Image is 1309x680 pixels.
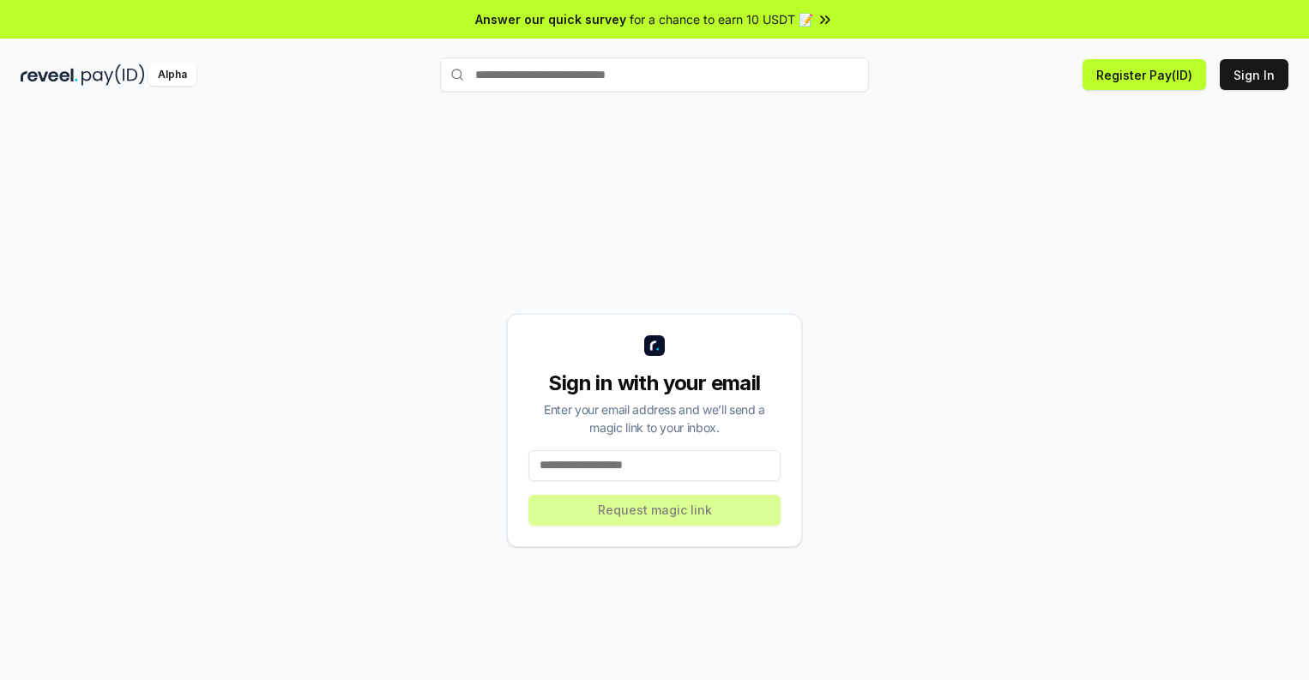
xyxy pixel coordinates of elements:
button: Register Pay(ID) [1083,59,1206,90]
img: reveel_dark [21,64,78,86]
img: logo_small [644,335,665,356]
div: Enter your email address and we’ll send a magic link to your inbox. [528,400,781,436]
span: Answer our quick survey [475,10,626,28]
button: Sign In [1220,59,1288,90]
span: for a chance to earn 10 USDT 📝 [630,10,813,28]
div: Sign in with your email [528,370,781,397]
img: pay_id [81,64,145,86]
div: Alpha [148,64,196,86]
